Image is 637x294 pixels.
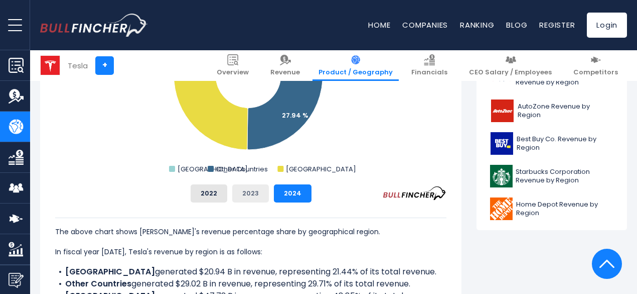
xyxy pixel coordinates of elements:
[567,50,624,81] a: Competitors
[95,56,114,75] a: +
[516,201,613,218] span: Home Depot Revenue by Region
[405,50,453,81] a: Financials
[411,68,447,77] span: Financials
[65,278,131,289] b: Other Countries
[178,164,248,174] text: [GEOGRAPHIC_DATA]
[55,246,446,258] p: In fiscal year [DATE], Tesla's revenue by region is as follows:
[573,68,618,77] span: Competitors
[490,198,513,220] img: HD logo
[484,162,619,190] a: Starbucks Corporation Revenue by Region
[264,50,306,81] a: Revenue
[232,184,269,203] button: 2023
[517,135,613,152] span: Best Buy Co. Revenue by Region
[270,68,300,77] span: Revenue
[539,20,575,30] a: Register
[55,226,446,238] p: The above chart shows [PERSON_NAME]'s revenue percentage share by geographical region.
[587,13,627,38] a: Login
[40,14,148,37] img: bullfincher logo
[516,70,613,87] span: Hyatt Hotels Corporation Revenue by Region
[312,50,399,81] a: Product / Geography
[484,195,619,223] a: Home Depot Revenue by Region
[216,164,268,174] text: Other Countries
[490,100,515,122] img: AZO logo
[282,111,308,120] text: 27.94 %
[469,68,552,77] span: CEO Salary / Employees
[516,168,613,185] span: Starbucks Corporation Revenue by Region
[484,130,619,157] a: Best Buy Co. Revenue by Region
[286,164,356,174] text: [GEOGRAPHIC_DATA]
[274,184,311,203] button: 2024
[41,56,60,75] img: TSLA logo
[191,184,227,203] button: 2022
[490,132,514,155] img: BBY logo
[402,20,448,30] a: Companies
[460,20,494,30] a: Ranking
[65,266,155,277] b: [GEOGRAPHIC_DATA]
[368,20,390,30] a: Home
[211,50,255,81] a: Overview
[217,68,249,77] span: Overview
[55,278,446,290] li: generated $29.02 B in revenue, representing 29.71% of its total revenue.
[68,60,88,71] div: Tesla
[518,103,613,120] span: AutoZone Revenue by Region
[55,266,446,278] li: generated $20.94 B in revenue, representing 21.44% of its total revenue.
[506,20,527,30] a: Blog
[463,50,558,81] a: CEO Salary / Employees
[490,165,513,187] img: SBUX logo
[318,68,393,77] span: Product / Geography
[40,14,148,37] a: Go to homepage
[484,97,619,125] a: AutoZone Revenue by Region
